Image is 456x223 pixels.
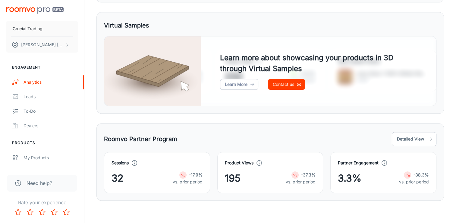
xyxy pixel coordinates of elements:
[24,154,78,161] div: My Products
[27,179,52,187] span: Need help?
[338,171,361,186] span: 3.3%
[414,172,429,177] strong: -38.3%
[268,79,305,90] a: Contact us
[6,7,64,14] img: Roomvo PRO Beta
[48,206,60,218] button: Rate 4 star
[60,206,72,218] button: Rate 5 star
[220,79,258,90] a: Learn More
[6,37,78,53] button: [PERSON_NAME] [PERSON_NAME]
[36,206,48,218] button: Rate 3 star
[24,93,78,100] div: Leads
[24,122,78,129] div: Dealers
[112,160,129,166] h4: Sessions
[220,52,417,74] h4: Learn more about showcasing your products in 3D through Virtual Samples
[173,179,203,185] p: vs. prior period
[286,179,316,185] p: vs. prior period
[104,134,177,144] h5: Roomvo Partner Program
[338,160,379,166] h4: Partner Engagement
[24,206,36,218] button: Rate 2 star
[24,79,78,86] div: Analytics
[392,132,436,146] button: Detailed View
[24,108,78,115] div: To-do
[112,171,124,186] span: 32
[5,199,79,206] p: Rate your experience
[225,171,241,186] span: 195
[13,25,42,32] p: Crucial Trading
[189,172,203,177] strong: -17.9%
[12,206,24,218] button: Rate 1 star
[21,41,64,48] p: [PERSON_NAME] [PERSON_NAME]
[6,21,78,37] button: Crucial Trading
[225,160,253,166] h4: Product Views
[399,179,429,185] p: vs. prior period
[104,21,149,30] h5: Virtual Samples
[301,172,316,177] strong: -37.3%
